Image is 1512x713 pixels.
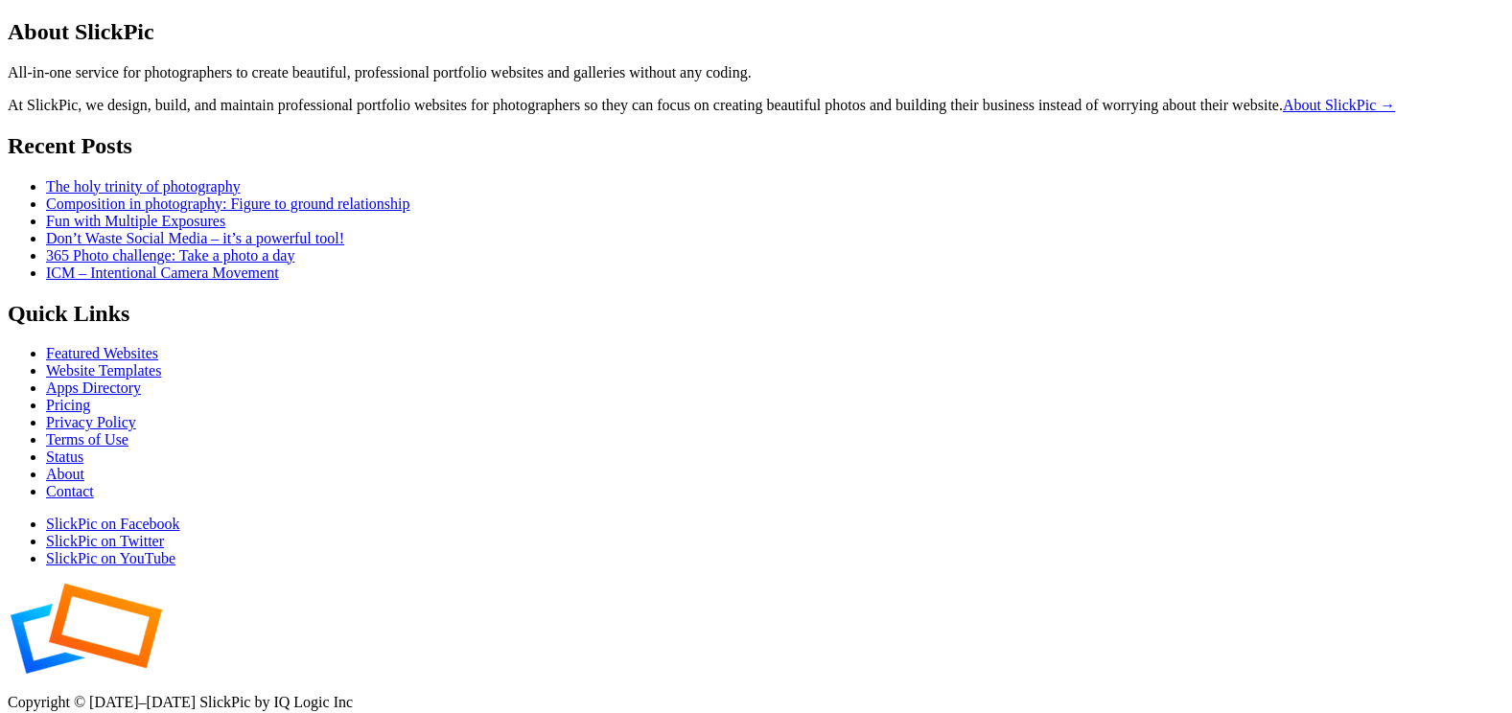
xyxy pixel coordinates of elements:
a: Fun with Multiple Exposures [46,213,225,229]
a: Contact [46,483,94,499]
h2: About SlickPic [8,19,1504,45]
a: ICM – Intentional Camera Movement [46,264,279,281]
a: 365 Photo challenge: Take a photo a day [46,247,294,264]
h2: Quick Links [8,301,1504,327]
a: Status [46,448,83,465]
p: Copyright © [DATE]–[DATE] SlickPic by IQ Logic Inc [8,694,1504,711]
a: Privacy Policy [46,414,136,430]
a: SlickPic on Twitter [46,533,164,549]
a: SlickPic on Facebook [46,516,180,532]
a: Featured Websites [46,345,158,361]
a: Terms of Use [46,431,128,448]
img: SlickPic – Photography Websites [8,583,468,675]
p: All-in-one service for photographers to create beautiful, professional portfolio websites and gal... [8,64,1504,81]
a: Website Templates [46,362,161,379]
a: Don’t Waste Social Media – it’s a powerful tool! [46,230,344,246]
a: Pricing [46,397,90,413]
a: The holy trinity of photography [46,178,241,195]
a: Composition in photography: Figure to ground relationship [46,195,410,212]
a: About [46,466,84,482]
a: About SlickPic [1283,97,1395,113]
a: SlickPic on YouTube [46,550,175,566]
h2: Recent Posts [8,133,1504,159]
p: At SlickPic, we design, build, and maintain professional portfolio websites for photographers so ... [8,97,1504,114]
a: Apps Directory [46,379,141,396]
